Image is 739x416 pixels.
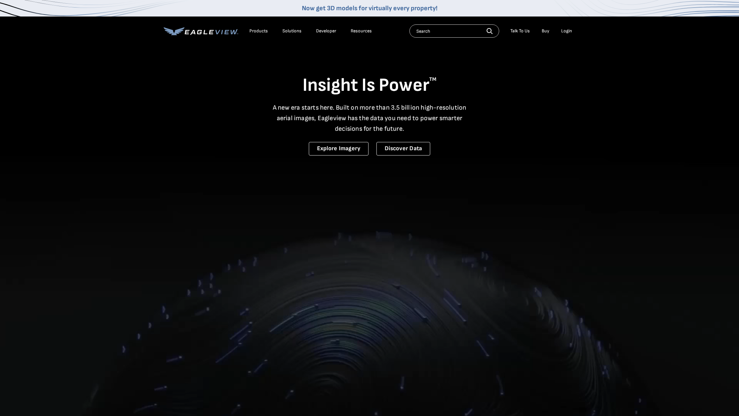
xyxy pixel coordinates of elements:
[282,28,302,34] div: Solutions
[249,28,268,34] div: Products
[409,24,499,38] input: Search
[164,74,575,97] h1: Insight Is Power
[542,28,549,34] a: Buy
[376,142,430,156] a: Discover Data
[302,4,437,12] a: Now get 3D models for virtually every property!
[429,76,436,83] sup: TM
[510,28,530,34] div: Talk To Us
[351,28,372,34] div: Resources
[316,28,336,34] a: Developer
[269,102,470,134] p: A new era starts here. Built on more than 3.5 billion high-resolution aerial images, Eagleview ha...
[561,28,572,34] div: Login
[309,142,369,156] a: Explore Imagery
